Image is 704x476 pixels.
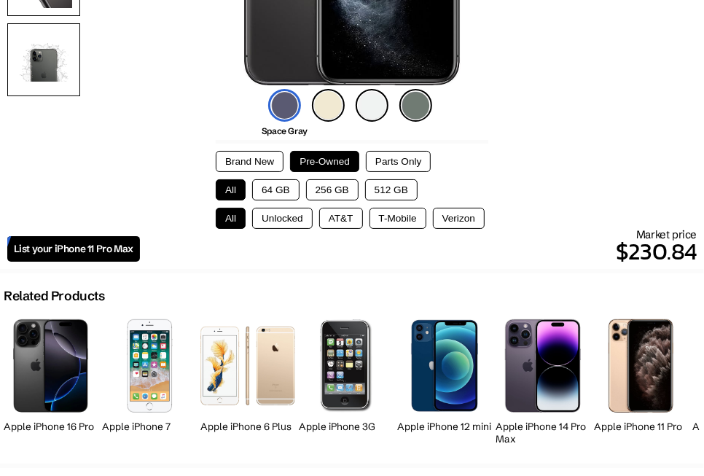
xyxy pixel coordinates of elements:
[609,319,673,413] img: iPhone 11 Pro
[252,208,313,229] button: Unlocked
[200,421,295,433] h2: Apple iPhone 6 Plus
[216,179,246,200] button: All
[365,179,418,200] button: 512 GB
[299,311,394,449] a: iPhone 3G Apple iPhone 3G
[319,208,363,229] button: AT&T
[268,89,301,122] img: space-gray-icon
[14,243,133,255] span: List your iPhone 11 Pro Max
[7,236,140,262] a: List your iPhone 11 Pro Max
[13,319,88,412] img: iPhone 16 Pro
[200,327,295,405] img: iPhone 6 Plus
[290,151,359,172] button: Pre-Owned
[299,421,394,433] h2: Apple iPhone 3G
[125,319,174,412] img: iPhone 7
[200,311,295,449] a: iPhone 6 Plus Apple iPhone 6 Plus
[356,89,388,122] img: silver-icon
[594,421,689,433] h2: Apple iPhone 11 Pro
[399,89,432,122] img: midnight-green-icon
[433,208,485,229] button: Verizon
[397,421,492,433] h2: Apple iPhone 12 mini
[366,151,431,172] button: Parts Only
[262,125,308,136] span: Space Gray
[216,151,283,172] button: Brand New
[306,179,359,200] button: 256 GB
[505,319,581,412] img: iPhone 14 Pro Max
[102,421,197,433] h2: Apple iPhone 7
[102,311,197,449] a: iPhone 7 Apple iPhone 7
[216,208,246,229] button: All
[140,234,697,269] p: $230.84
[4,421,98,433] h2: Apple iPhone 16 Pro
[397,311,492,449] a: iPhone 12 mini Apple iPhone 12 mini
[252,179,300,200] button: 64 GB
[496,421,590,445] h2: Apple iPhone 14 Pro Max
[411,319,479,412] img: iPhone 12 mini
[312,89,345,122] img: gold-icon
[4,288,105,304] h2: Related Products
[369,208,426,229] button: T-Mobile
[140,227,697,269] div: Market price
[594,311,689,449] a: iPhone 11 Pro Apple iPhone 11 Pro
[7,23,80,96] img: Camera
[320,319,372,412] img: iPhone 3G
[496,311,590,449] a: iPhone 14 Pro Max Apple iPhone 14 Pro Max
[4,311,98,449] a: iPhone 16 Pro Apple iPhone 16 Pro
